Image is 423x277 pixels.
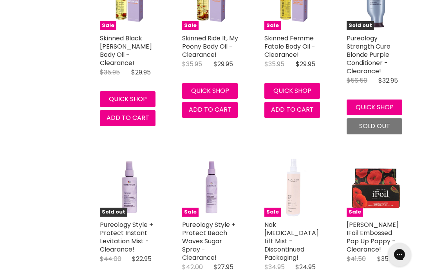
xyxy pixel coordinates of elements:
button: Add to cart [100,110,155,126]
a: Pureology Strength Cure Blonde Purple Conditioner - Clearance! [347,34,390,76]
span: $27.95 [213,263,233,272]
a: Pureology Style + Protect Instant Levitation Mist - Clearance! Sold out [100,158,159,217]
span: $29.95 [213,60,233,69]
span: $56.50 [347,76,367,85]
a: Nak Hair Root Lift Mist - Discontinued Packaging! Sale [264,158,323,217]
span: Sold out [359,122,390,131]
button: Quick shop [264,83,320,99]
img: Pureology Style + Protect Instant Levitation Mist - Clearance! [100,158,159,217]
span: $22.95 [132,255,152,264]
button: Quick shop [347,100,402,116]
span: $35.95 [377,255,397,264]
span: $41.50 [347,255,366,264]
span: Sale [264,208,281,217]
a: Skinned Black [PERSON_NAME] Body Oil - Clearance! [100,34,152,68]
button: Quick shop [182,83,238,99]
span: $35.95 [182,60,202,69]
a: [PERSON_NAME] IFoil Embossed Pop Up Poppy - Clearance! [347,221,399,254]
button: Add to cart [264,102,320,118]
span: $42.00 [182,263,203,272]
span: $44.00 [100,255,121,264]
span: Add to cart [189,105,231,114]
a: Robert De Soto IFoil Embossed Pop Up Poppy - Clearance! Robert De Soto IFoil Embossed Pop Up Popp... [347,158,405,217]
span: Sold out [100,208,127,217]
a: Pureology Style + Protect Instant Levitation Mist - Clearance! [100,221,153,254]
span: Sale [264,22,281,31]
span: $29.95 [296,60,315,69]
iframe: Gorgias live chat messenger [384,240,415,269]
span: Sale [100,22,116,31]
img: Nak Hair Root Lift Mist - Discontinued Packaging! [264,158,323,217]
button: Sold out [347,119,402,134]
a: Nak [MEDICAL_DATA] Lift Mist - Discontinued Packaging! [264,221,319,263]
span: Add to cart [107,114,149,123]
span: $24.95 [295,263,316,272]
span: $29.95 [131,68,151,77]
a: Pureology Style + Protect Beach Waves Sugar Spray - Clearance! Sale [182,158,241,217]
button: Add to cart [182,102,238,118]
a: Pureology Style + Protect Beach Waves Sugar Spray - Clearance! [182,221,235,263]
img: Robert De Soto IFoil Embossed Pop Up Poppy - Clearance! [347,158,405,217]
span: Sale [347,208,363,217]
a: Skinned Femme Fatale Body Oil - Clearance! [264,34,315,60]
button: Quick shop [100,92,155,107]
a: Skinned Ride It, My Peony Body Oil - Clearance! [182,34,238,60]
span: Sale [182,208,199,217]
span: Add to cart [271,105,314,114]
img: Pureology Style + Protect Beach Waves Sugar Spray - Clearance! [182,158,241,217]
span: $34.95 [264,263,285,272]
span: Sold out [347,22,374,31]
span: $35.95 [264,60,284,69]
span: $32.95 [378,76,398,85]
span: Sale [182,22,199,31]
span: $35.95 [100,68,120,77]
